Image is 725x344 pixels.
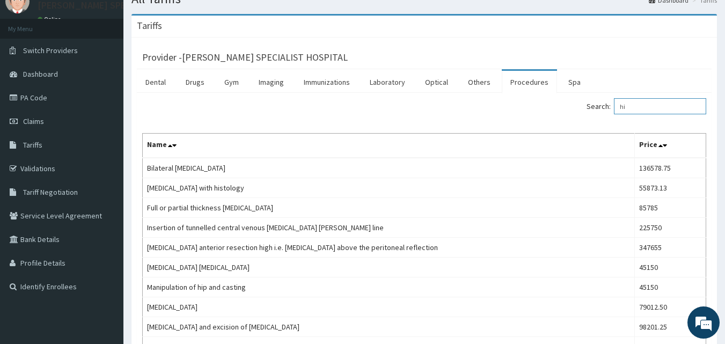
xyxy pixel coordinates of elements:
a: Drugs [177,71,213,93]
span: Tariff Negotiation [23,187,78,197]
span: We're online! [62,104,148,212]
span: Dashboard [23,69,58,79]
a: Immunizations [295,71,358,93]
td: 225750 [635,218,706,238]
a: Others [459,71,499,93]
a: Optical [416,71,457,93]
span: Claims [23,116,44,126]
a: Spa [560,71,589,93]
a: Gym [216,71,247,93]
td: 45150 [635,277,706,297]
td: Full or partial thickness [MEDICAL_DATA] [143,198,635,218]
div: Chat with us now [56,60,180,74]
textarea: Type your message and hit 'Enter' [5,230,204,267]
th: Price [635,134,706,158]
td: [MEDICAL_DATA] with histology [143,178,635,198]
td: Manipulation of hip and casting [143,277,635,297]
h3: Tariffs [137,21,162,31]
td: 136578.75 [635,158,706,178]
td: [MEDICAL_DATA] and excision of [MEDICAL_DATA] [143,317,635,337]
a: Online [38,16,63,23]
td: [MEDICAL_DATA] [MEDICAL_DATA] [143,258,635,277]
p: [PERSON_NAME] SPECIALIST HOSPITAL [38,1,202,10]
input: Search: [614,98,706,114]
td: Insertion of tunnelled central venous [MEDICAL_DATA] [PERSON_NAME] line [143,218,635,238]
td: 55873.13 [635,178,706,198]
td: 85785 [635,198,706,218]
a: Dental [137,71,174,93]
a: Laboratory [361,71,414,93]
a: Imaging [250,71,292,93]
td: 79012.50 [635,297,706,317]
td: 347655 [635,238,706,258]
span: Tariffs [23,140,42,150]
td: [MEDICAL_DATA] [143,297,635,317]
img: d_794563401_company_1708531726252_794563401 [20,54,43,80]
td: 45150 [635,258,706,277]
td: [MEDICAL_DATA] anterior resection high i.e. [MEDICAL_DATA] above the peritoneal reflection [143,238,635,258]
td: Bilateral [MEDICAL_DATA] [143,158,635,178]
span: Switch Providers [23,46,78,55]
td: 98201.25 [635,317,706,337]
label: Search: [587,98,706,114]
h3: Provider - [PERSON_NAME] SPECIALIST HOSPITAL [142,53,348,62]
a: Procedures [502,71,557,93]
div: Minimize live chat window [176,5,202,31]
th: Name [143,134,635,158]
